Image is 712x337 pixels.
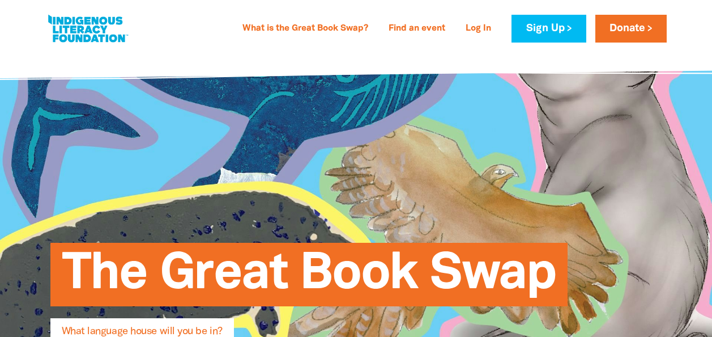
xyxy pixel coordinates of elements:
a: Find an event [382,20,452,38]
span: The Great Book Swap [62,251,556,306]
a: Log In [459,20,498,38]
a: What is the Great Book Swap? [236,20,375,38]
a: Donate [595,15,667,43]
a: Sign Up [511,15,586,43]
